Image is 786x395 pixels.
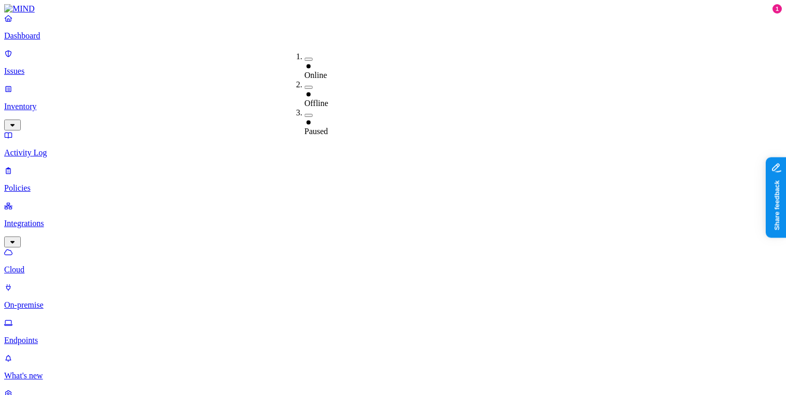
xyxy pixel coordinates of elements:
[4,336,782,345] p: Endpoints
[4,67,782,76] p: Issues
[4,371,782,380] p: What's new
[4,318,782,345] a: Endpoints
[4,300,782,310] p: On-premise
[4,201,782,246] a: Integrations
[4,247,782,274] a: Cloud
[4,148,782,157] p: Activity Log
[4,353,782,380] a: What's new
[4,4,35,14] img: MIND
[4,31,782,41] p: Dashboard
[4,14,782,41] a: Dashboard
[4,265,782,274] p: Cloud
[4,102,782,111] p: Inventory
[4,219,782,228] p: Integrations
[4,183,782,193] p: Policies
[4,4,782,14] a: MIND
[772,4,782,14] div: 1
[4,130,782,157] a: Activity Log
[4,84,782,129] a: Inventory
[4,283,782,310] a: On-premise
[4,49,782,76] a: Issues
[4,166,782,193] a: Policies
